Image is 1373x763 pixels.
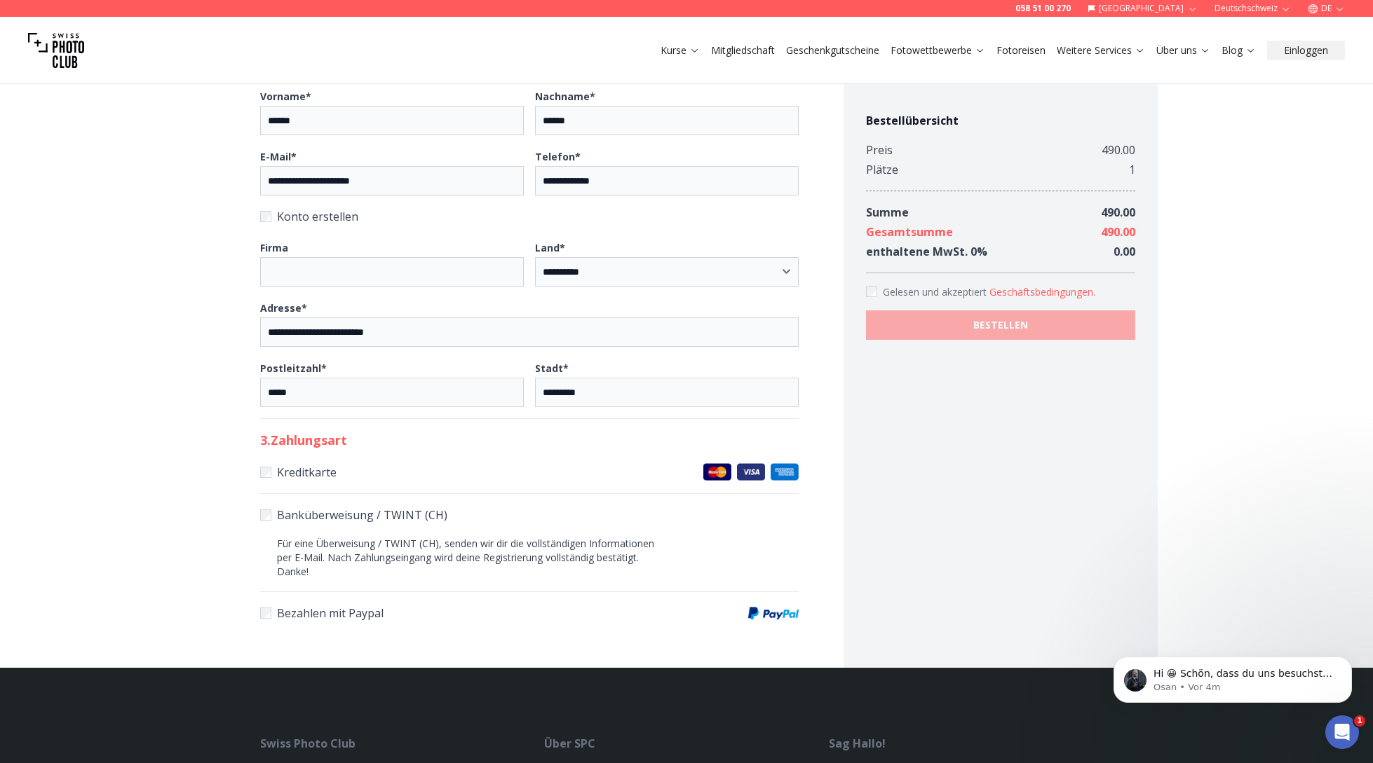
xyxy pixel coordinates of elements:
button: Kurse [655,41,705,60]
b: E-Mail * [260,150,297,163]
img: Visa [737,463,765,481]
div: Gesamtsumme [866,222,953,242]
button: Fotowettbewerbe [885,41,991,60]
label: Bezahlen mit Paypal [260,603,799,623]
div: Preis [866,140,893,160]
b: Firma [260,241,288,254]
div: Über SPC [544,735,828,752]
button: Fotoreisen [991,41,1051,60]
b: Adresse * [260,301,307,315]
button: Blog [1216,41,1262,60]
input: Accept terms [866,286,877,297]
b: Telefon * [535,150,581,163]
a: 058 51 00 270 [1015,3,1071,14]
input: E-Mail* [260,166,524,195]
a: Fotoreisen [996,43,1046,57]
img: American Express [771,463,799,481]
span: 490.00 [1101,224,1135,240]
b: Vorname * [260,90,311,103]
p: Für eine Überweisung / TWINT (CH), senden wir dir die vollständigen Informationen per E-Mail. Nac... [260,537,664,579]
img: Paypal [748,607,799,619]
span: Gelesen und akzeptiert [883,285,989,298]
img: Master Cards [703,463,731,481]
button: Accept termsGelesen und akzeptiert [989,285,1095,299]
input: Vorname* [260,106,524,135]
input: Telefon* [535,166,799,195]
input: Adresse* [260,317,799,347]
iframe: Intercom notifications Nachricht [1093,627,1373,725]
label: Banküberweisung / TWINT (CH) [260,505,799,525]
div: 1 [1129,160,1135,179]
button: Über uns [1151,41,1216,60]
button: Mitgliedschaft [705,41,780,60]
input: Banküberweisung / TWINT (CH) [260,509,271,521]
button: Geschenkgutscheine [780,41,885,60]
input: KreditkarteMaster CardsVisaAmerican Express [260,467,271,478]
b: BESTELLEN [973,318,1028,332]
h4: Bestellübersicht [866,112,1135,129]
div: Summe [866,202,909,222]
div: Plätze [866,160,898,179]
div: enthaltene MwSt. 0 % [866,242,987,261]
span: 0.00 [1114,244,1135,259]
input: Konto erstellen [260,211,271,222]
div: Swiss Photo Club [260,735,544,752]
iframe: Intercom live chat [1325,715,1359,749]
b: Nachname * [535,90,595,103]
label: Kreditkarte [260,462,799,482]
button: BESTELLEN [866,310,1135,340]
input: Firma [260,257,524,287]
select: Land* [535,257,799,287]
span: 490.00 [1101,205,1135,220]
a: Kurse [661,43,700,57]
button: Einloggen [1267,41,1345,60]
span: 1 [1354,715,1365,727]
input: Bezahlen mit PaypalPaypal [260,607,271,619]
a: Geschenkgutscheine [786,43,879,57]
div: 490.00 [1102,140,1135,160]
img: Swiss photo club [28,22,84,78]
h2: 3 . Zahlungsart [260,430,799,450]
a: Blog [1222,43,1256,57]
a: Fotowettbewerbe [891,43,985,57]
a: Weitere Services [1057,43,1145,57]
b: Stadt * [535,362,569,375]
input: Postleitzahl* [260,378,524,407]
input: Stadt* [535,378,799,407]
label: Konto erstellen [260,207,799,226]
a: Mitgliedschaft [711,43,775,57]
a: Über uns [1156,43,1210,57]
div: Sag Hallo! [829,735,1113,752]
b: Land * [535,241,565,254]
button: Weitere Services [1051,41,1151,60]
input: Nachname* [535,106,799,135]
b: Postleitzahl * [260,362,327,375]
